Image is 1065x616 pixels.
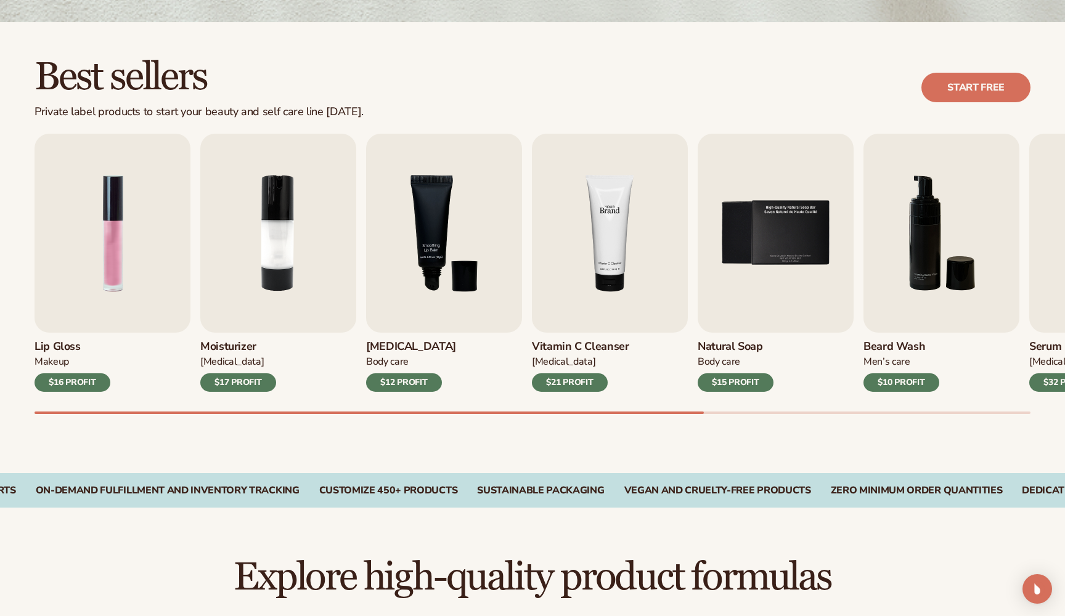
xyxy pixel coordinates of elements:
h3: Moisturizer [200,340,276,354]
div: On-Demand Fulfillment and Inventory Tracking [36,485,300,496]
div: $10 PROFIT [863,373,939,392]
a: 5 / 9 [698,134,854,392]
h3: Lip Gloss [35,340,110,354]
div: ZERO MINIMUM ORDER QUANTITIES [831,485,1003,496]
div: Makeup [35,355,110,368]
div: $12 PROFIT [366,373,442,392]
div: $16 PROFIT [35,373,110,392]
div: [MEDICAL_DATA] [200,355,276,368]
a: 4 / 9 [532,134,688,392]
div: $17 PROFIT [200,373,276,392]
a: 2 / 9 [200,134,356,392]
div: Open Intercom Messenger [1022,574,1052,604]
div: SUSTAINABLE PACKAGING [477,485,604,496]
div: Men’s Care [863,355,939,368]
a: Start free [921,73,1030,102]
div: $21 PROFIT [532,373,608,392]
div: Body Care [698,355,773,368]
h3: Natural Soap [698,340,773,354]
div: $15 PROFIT [698,373,773,392]
img: Shopify Image 5 [532,134,688,333]
h2: Best sellers [35,57,364,98]
a: 6 / 9 [863,134,1019,392]
div: Private label products to start your beauty and self care line [DATE]. [35,105,364,119]
div: [MEDICAL_DATA] [532,355,629,368]
a: 1 / 9 [35,134,190,392]
h2: Explore high-quality product formulas [35,557,1030,598]
a: 3 / 9 [366,134,522,392]
div: Body Care [366,355,456,368]
div: CUSTOMIZE 450+ PRODUCTS [319,485,458,496]
h3: Vitamin C Cleanser [532,340,629,354]
div: VEGAN AND CRUELTY-FREE PRODUCTS [624,485,811,496]
h3: Beard Wash [863,340,939,354]
h3: [MEDICAL_DATA] [366,340,456,354]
